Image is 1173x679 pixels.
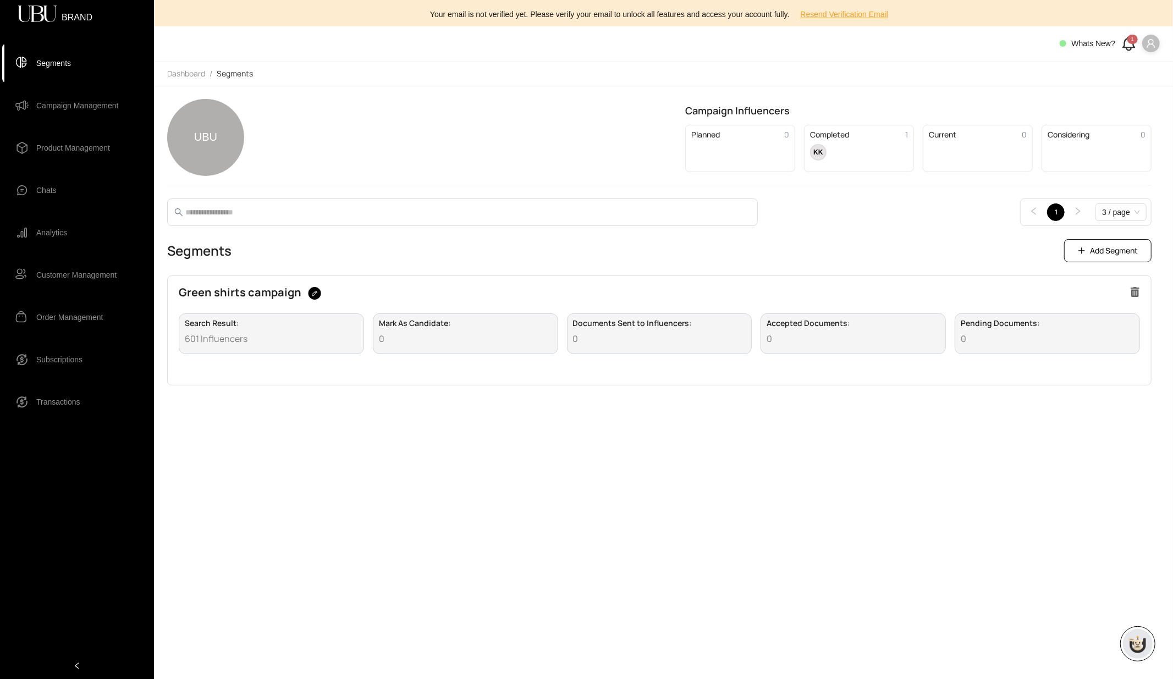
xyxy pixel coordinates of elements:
span: Considering [1048,131,1089,139]
span: Customer Management [36,264,117,286]
div: Your email is not verified yet. Please verify your email to unlock all features and access your a... [161,5,1166,23]
span: right [1073,207,1082,216]
span: Add Segment [1090,245,1138,257]
button: left [1025,203,1043,221]
span: 0 [767,334,940,344]
span: Subscriptions [36,349,82,371]
div: Page Size [1095,203,1147,221]
span: 0 [1141,131,1146,139]
span: Green shirts campaign [179,287,321,300]
span: 0 [1022,131,1027,139]
img: chatboticon-C4A3G2IU.png [1127,633,1149,655]
span: 601 Influencers [185,334,358,344]
button: Resend Verification Email [792,5,897,23]
div: 1 [1127,35,1138,44]
span: Segments [217,68,253,79]
span: Resend Verification Email [801,8,889,20]
span: BRAND [62,13,92,15]
span: Product Management [36,137,110,159]
span: Analytics [36,222,67,244]
span: plus [1078,247,1086,255]
span: Whats New? [1072,39,1115,48]
li: / [210,68,212,79]
span: Planned [691,131,720,139]
span: left [73,662,81,670]
span: UBU [194,129,217,146]
span: 0 [573,334,746,344]
h5: Campaign Influencers [685,103,1152,118]
span: Dashboard [167,68,205,79]
span: user [1146,38,1156,48]
span: 3 / page [1102,204,1140,220]
span: Campaign Management [36,95,118,117]
span: 1 [905,131,908,139]
span: Segments [36,52,71,74]
span: Pending Documents : [961,319,1134,327]
button: right [1069,203,1087,221]
a: 1 [1048,204,1064,220]
li: Previous Page [1025,203,1043,221]
h3: Segments [167,242,232,260]
span: Order Management [36,306,103,328]
span: 0 [784,131,789,139]
span: Mark As Candidate : [379,319,552,327]
span: 0 [961,334,1134,344]
li: 1 [1047,203,1065,221]
span: Documents Sent to Influencers : [573,319,746,327]
span: Chats [36,179,57,201]
span: search [174,208,183,217]
li: Next Page [1069,203,1087,221]
div: KK [810,144,827,161]
span: 0 [379,334,552,344]
span: Transactions [36,391,80,413]
span: Search Result : [185,319,358,327]
span: Accepted Documents : [767,319,940,327]
span: Current [929,131,956,139]
button: Add Segment [1064,239,1152,262]
span: left [1029,207,1038,216]
span: Completed [810,131,849,139]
